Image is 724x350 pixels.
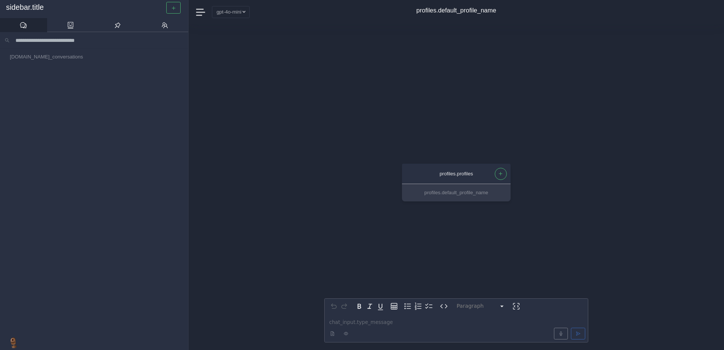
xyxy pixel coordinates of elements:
[6,3,182,12] a: sidebar.title
[423,301,434,312] button: Check list
[402,301,434,312] div: toggle group
[410,170,503,178] div: profiles.profiles
[212,6,250,18] button: gpt-4o-mini
[439,301,449,312] button: Inline code format
[402,184,511,201] button: profiles.default_profile_name
[325,314,588,342] div: editable markdown
[12,35,184,46] input: Search conversations
[413,301,423,312] button: Numbered list
[416,7,496,14] h4: profiles.default_profile_name
[375,301,386,312] button: Underline
[454,301,508,312] button: Block type
[365,301,375,312] button: Italic
[402,301,413,312] button: Bulleted list
[354,301,365,312] button: Bold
